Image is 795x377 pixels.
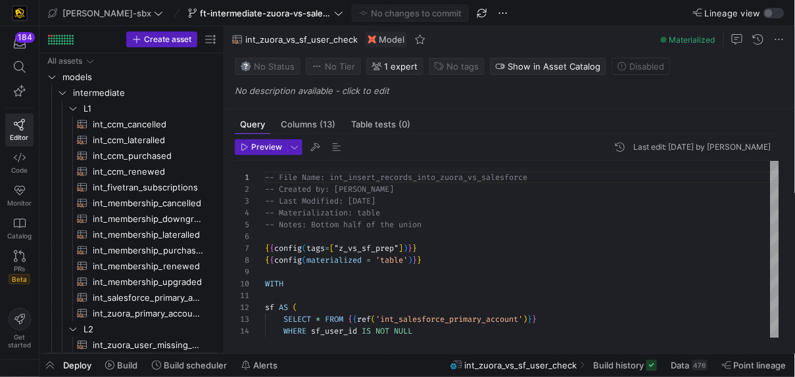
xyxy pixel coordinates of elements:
div: Press SPACE to select this row. [45,290,218,305]
span: 'table' [375,255,408,265]
span: FROM [325,314,343,324]
a: int_membership_upgraded​​​​​​​​​​ [45,274,218,290]
span: ft-intermediate-zuora-vs-salesforce-08052025 [200,8,331,18]
div: 5 [235,219,249,231]
span: Build history [593,360,644,370]
span: [ [329,243,334,254]
a: int_ccm_cancelled​​​​​​​​​​ [45,116,218,132]
button: Preview [235,139,287,155]
span: NOT [375,326,389,336]
span: { [352,314,357,324]
span: } [532,314,537,324]
span: } [527,314,532,324]
button: Alerts [235,354,283,376]
span: int_ccm_purchased​​​​​​​​​​ [93,148,203,164]
span: ] [398,243,403,254]
div: Press SPACE to select this row. [45,53,218,69]
span: WHERE [283,326,306,336]
div: Press SPACE to select this row. [45,148,218,164]
span: Table tests [351,120,410,129]
span: int_membership_cancelled​​​​​​​​​​ [93,196,203,211]
button: No statusNo Status [235,58,301,75]
span: int_zuora_vs_sf_user_check [465,360,577,370]
span: Create asset [144,35,191,44]
button: 1 expert [366,58,423,75]
span: Get started [8,333,31,349]
span: int_salesforce_primary_account​​​​​​​​​​ [93,290,203,305]
div: Press SPACE to select this row. [45,227,218,242]
span: = [325,243,329,254]
span: No tags [446,61,479,72]
span: { [270,243,274,254]
img: No status [241,61,251,72]
span: Editor [11,133,29,141]
span: ref [357,314,371,324]
span: (0) [398,120,410,129]
button: No tierNo Tier [306,58,361,75]
a: int_membership_downgraded​​​​​​​​​​ [45,211,218,227]
span: Columns [281,120,335,129]
a: int_ccm_lateralled​​​​​​​​​​ [45,132,218,148]
span: PRs [14,265,25,273]
div: 4 [235,207,249,219]
a: int_ccm_renewed​​​​​​​​​​ [45,164,218,179]
a: int_salesforce_primary_account​​​​​​​​​​ [45,290,218,305]
a: https://storage.googleapis.com/y42-prod-data-exchange/images/uAsz27BndGEK0hZWDFeOjoxA7jCwgK9jE472... [5,2,34,24]
span: int_zuora_primary_accounts​​​​​​​​​​ [93,306,203,321]
div: Press SPACE to select this row. [45,69,218,85]
span: L1 [84,101,216,116]
div: Press SPACE to select this row. [45,337,218,353]
span: Build [117,360,137,370]
span: L2 [84,322,216,337]
a: Catalog [5,212,34,245]
a: Monitor [5,179,34,212]
button: Show in Asset Catalog [490,58,606,75]
span: Point lineage [734,360,786,370]
span: { [270,255,274,265]
span: Show in Asset Catalog [508,61,600,72]
div: 10 [235,278,249,290]
span: No Tier [312,61,355,72]
button: Getstarted [5,303,34,354]
span: } [412,243,417,254]
span: [PERSON_NAME]-sbx [62,8,151,18]
span: int_membership_lateralled​​​​​​​​​​ [93,227,203,242]
span: int_ccm_renewed​​​​​​​​​​ [93,164,203,179]
div: Press SPACE to select this row. [45,179,218,195]
span: Lineage view [705,8,761,18]
div: Press SPACE to select this row. [45,242,218,258]
span: ( [371,314,375,324]
span: Build scheduler [164,360,227,370]
span: ( [293,302,297,313]
span: Deploy [63,360,91,370]
a: int_membership_cancelled​​​​​​​​​​ [45,195,218,211]
span: intermediate [73,85,216,100]
div: Press SPACE to select this row. [45,321,218,337]
span: WITH [265,278,283,289]
button: Build history [587,354,663,376]
a: PRsBeta [5,245,34,290]
span: int_ccm_cancelled​​​​​​​​​​ [93,117,203,132]
a: int_zuora_user_missing_check​​​​​​​​​​ [45,337,218,353]
span: IS [362,326,371,336]
span: int_fivetran_subscriptions​​​​​​​​​​ [93,180,203,195]
span: Data [671,360,690,370]
span: } [408,243,412,254]
span: Alerts [253,360,277,370]
span: int_membership_downgraded​​​​​​​​​​ [93,211,203,227]
div: Press SPACE to select this row. [45,211,218,227]
img: undefined [368,35,376,43]
span: Catalog [7,232,32,240]
div: 9 [235,266,249,278]
img: No tier [312,61,322,72]
div: 1 [235,171,249,183]
div: 8 [235,254,249,266]
div: 6 [235,231,249,242]
span: -- Created by: [PERSON_NAME] [265,184,394,194]
span: No Status [241,61,295,72]
div: 184 [15,32,35,43]
span: Monitor [7,199,32,207]
div: 7 [235,242,249,254]
p: No description available - click to edit [235,85,790,96]
span: int_zuora_vs_sf_user_check [245,34,358,45]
